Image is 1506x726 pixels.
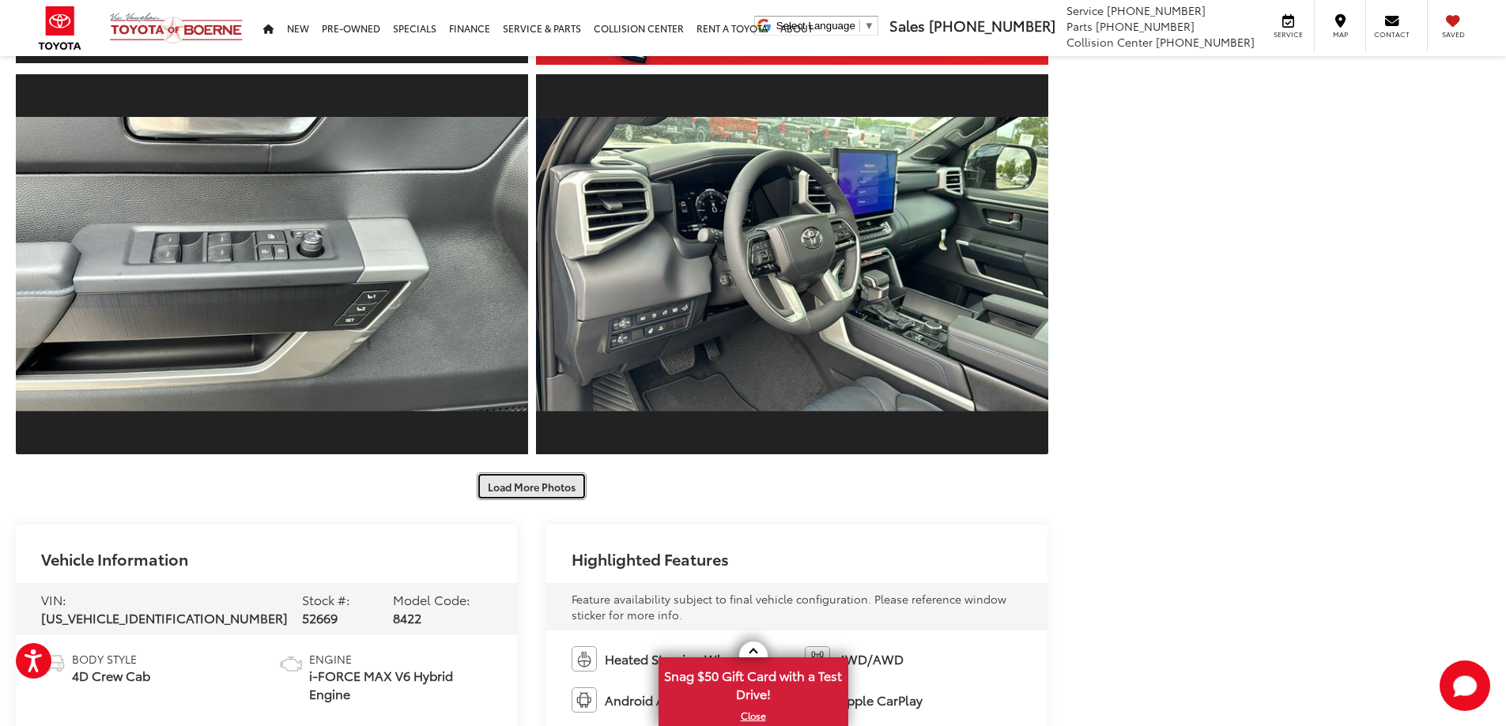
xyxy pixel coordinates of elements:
span: 52669 [302,608,338,626]
span: ▼ [864,20,874,32]
span: i-FORCE MAX V6 Hybrid Engine [309,667,492,703]
span: Stock #: [302,590,350,608]
span: [PHONE_NUMBER] [1156,34,1255,50]
span: Service [1270,29,1306,39]
span: ​ [859,20,860,32]
span: Android Auto [605,691,685,709]
span: Snag $50 Gift Card with a Test Drive! [660,659,847,707]
span: VIN: [41,590,66,608]
span: [PHONE_NUMBER] [929,15,1055,36]
span: Model Code: [393,590,470,608]
span: Apple CarPlay [838,691,923,709]
span: Service [1066,2,1104,18]
img: Heated Steering Wheel [572,646,597,671]
span: 4WD/AWD [838,650,904,668]
span: Contact [1374,29,1410,39]
h2: Vehicle Information [41,550,188,567]
img: 2025 Toyota Tundra i-FORCE MAX Platinum i-FORCE MAX [11,117,534,411]
h2: Highlighted Features [572,550,729,567]
span: 4D Crew Cab [72,667,150,685]
span: Parts [1066,18,1093,34]
span: Sales [889,15,925,36]
button: Toggle Chat Window [1440,660,1490,711]
a: Expand Photo 14 [16,73,528,457]
span: Map [1323,29,1357,39]
span: Heated Steering Wheel [605,650,743,668]
span: [PHONE_NUMBER] [1096,18,1195,34]
span: Saved [1436,29,1470,39]
span: Select Language [776,20,855,32]
button: Load More Photos [477,472,587,500]
span: Body Style [72,651,150,667]
a: Select Language​ [776,20,874,32]
img: Android Auto [572,687,597,713]
span: Collision Center [1066,34,1153,50]
span: [PHONE_NUMBER] [1107,2,1206,18]
img: 2025 Toyota Tundra i-FORCE MAX Platinum i-FORCE MAX [530,117,1053,411]
span: Engine [309,651,492,667]
span: Feature availability subject to final vehicle configuration. Please reference window sticker for ... [572,591,1006,623]
svg: Start Chat [1440,660,1490,711]
span: [US_VEHICLE_IDENTIFICATION_NUMBER] [41,608,288,626]
a: Expand Photo 15 [536,73,1048,457]
img: Vic Vaughan Toyota of Boerne [109,12,243,44]
span: 8422 [393,608,421,626]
